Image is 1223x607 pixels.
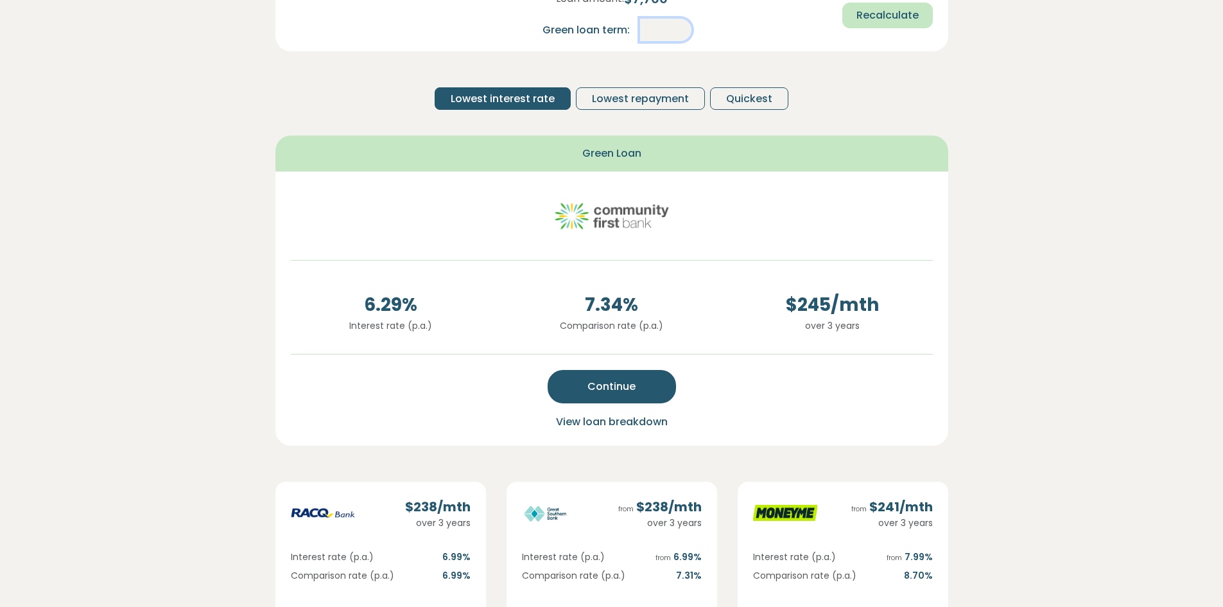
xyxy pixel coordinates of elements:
[851,504,867,514] span: from
[522,550,605,564] span: Interest rate (p.a.)
[556,414,668,429] span: View loan breakdown
[733,292,933,319] span: $ 245 /mth
[856,8,919,23] span: Recalculate
[887,550,933,564] span: 7.99 %
[587,379,636,394] span: Continue
[522,569,625,583] span: Comparison rate (p.a.)
[753,569,856,583] span: Comparison rate (p.a.)
[532,19,640,41] div: Green loan term:
[753,550,836,564] span: Interest rate (p.a.)
[291,319,491,333] p: Interest rate (p.a.)
[582,146,641,161] span: Green Loan
[655,553,671,563] span: from
[442,569,471,583] span: 6.99 %
[592,91,689,107] span: Lowest repayment
[405,516,471,530] div: over 3 years
[522,497,586,529] img: great-southern logo
[618,504,634,514] span: from
[676,569,702,583] span: 7.31 %
[451,91,555,107] span: Lowest interest rate
[552,414,672,430] button: View loan breakdown
[548,370,676,403] button: Continue
[576,87,705,110] button: Lowest repayment
[405,497,471,516] div: $ 238 /mth
[726,91,772,107] span: Quickest
[618,497,702,516] div: $ 238 /mth
[710,87,788,110] button: Quickest
[291,292,491,319] span: 6.29 %
[851,516,933,530] div: over 3 years
[512,319,712,333] p: Comparison rate (p.a.)
[435,87,571,110] button: Lowest interest rate
[554,187,670,245] img: community-first logo
[618,516,702,530] div: over 3 years
[753,497,817,529] img: moneyme logo
[512,292,712,319] span: 7.34 %
[291,497,355,529] img: racq-personal logo
[733,319,933,333] p: over 3 years
[291,569,394,583] span: Comparison rate (p.a.)
[842,3,933,28] button: Recalculate
[851,497,933,516] div: $ 241 /mth
[904,569,933,583] span: 8.70 %
[442,550,471,564] span: 6.99 %
[655,550,702,564] span: 6.99 %
[291,550,374,564] span: Interest rate (p.a.)
[887,553,902,563] span: from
